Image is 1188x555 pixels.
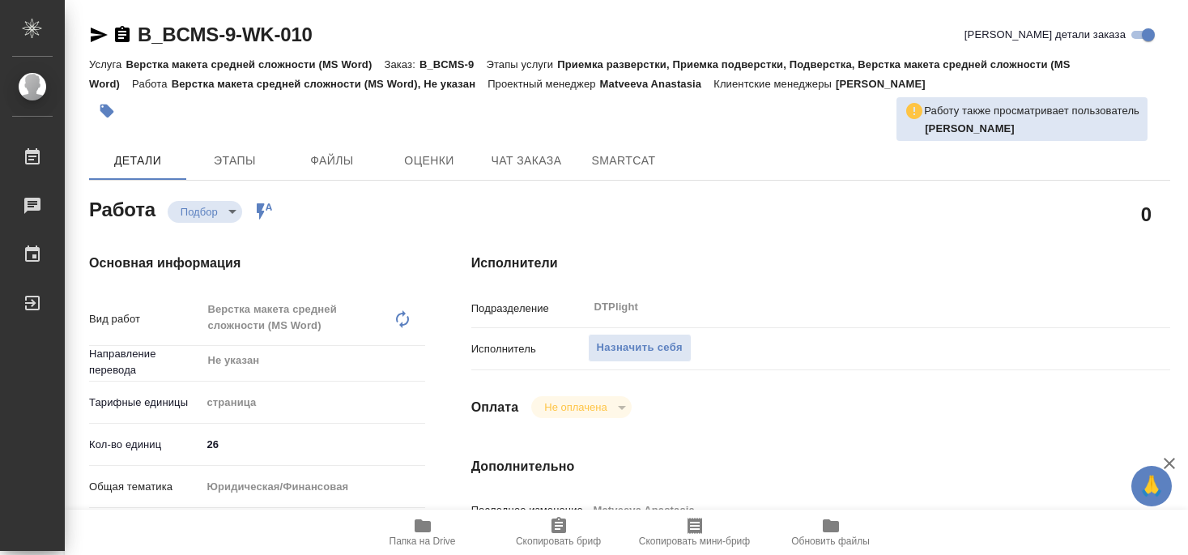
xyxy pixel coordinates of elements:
[471,457,1170,476] h4: Дополнительно
[471,301,588,317] p: Подразделение
[1138,469,1165,503] span: 🙏
[89,25,109,45] button: Скопировать ссылку для ЯМессенджера
[89,93,125,129] button: Добавить тэг
[132,78,172,90] p: Работа
[471,254,1170,273] h4: Исполнители
[172,78,488,90] p: Верстка макета средней сложности (MS Word), Не указан
[89,437,201,453] p: Кол-во единиц
[471,341,588,357] p: Исполнитель
[390,151,468,171] span: Оценки
[89,58,1071,90] p: Приемка разверстки, Приемка подверстки, Подверстка, Верстка макета средней сложности (MS Word)
[539,400,611,414] button: Не оплачена
[713,78,836,90] p: Клиентские менеджеры
[176,205,223,219] button: Подбор
[791,536,870,547] span: Обновить файлы
[471,502,588,519] p: Последнее изменение
[390,536,456,547] span: Папка на Drive
[89,254,407,273] h4: Основная информация
[639,536,750,547] span: Скопировать мини-бриф
[600,78,714,90] p: Matveeva Anastasia
[201,433,425,456] input: ✎ Введи что-нибудь
[89,311,201,327] p: Вид работ
[196,151,274,171] span: Этапы
[597,339,683,357] span: Назначить себя
[89,346,201,378] p: Направление перевода
[201,389,425,416] div: страница
[491,510,627,555] button: Скопировать бриф
[113,25,132,45] button: Скопировать ссылку
[488,151,565,171] span: Чат заказа
[486,58,557,70] p: Этапы услуги
[89,479,201,495] p: Общая тематика
[836,78,938,90] p: [PERSON_NAME]
[585,151,662,171] span: SmartCat
[126,58,384,70] p: Верстка макета средней сложности (MS Word)
[488,78,599,90] p: Проектный менеджер
[355,510,491,555] button: Папка на Drive
[964,27,1126,43] span: [PERSON_NAME] детали заказа
[763,510,899,555] button: Обновить файлы
[471,398,519,417] h4: Оплата
[925,122,1015,134] b: [PERSON_NAME]
[419,58,487,70] p: B_BCMS-9
[89,58,126,70] p: Услуга
[1131,466,1172,506] button: 🙏
[925,121,1139,137] p: Заборова Александра
[201,473,425,501] div: Юридическая/Финансовая
[384,58,419,70] p: Заказ:
[588,334,692,362] button: Назначить себя
[531,396,631,418] div: Подбор
[627,510,763,555] button: Скопировать мини-бриф
[138,23,313,45] a: B_BCMS-9-WK-010
[588,498,1112,522] input: Пустое поле
[516,536,601,547] span: Скопировать бриф
[89,395,201,411] p: Тарифные единицы
[168,201,242,223] div: Подбор
[924,103,1139,119] p: Работу также просматривает пользователь
[1141,200,1152,228] h2: 0
[99,151,177,171] span: Детали
[89,194,155,223] h2: Работа
[293,151,371,171] span: Файлы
